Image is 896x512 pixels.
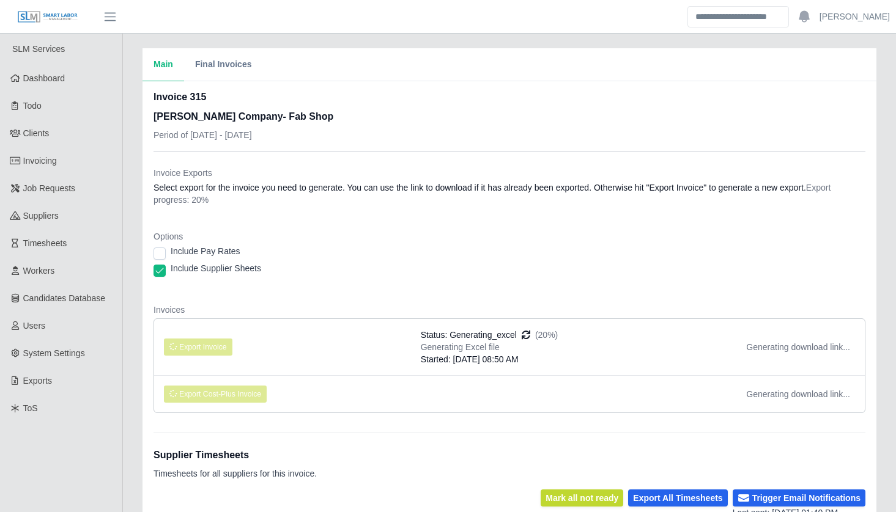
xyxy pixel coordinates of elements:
span: Invoicing [23,156,57,166]
span: Dashboard [23,73,65,83]
button: Export Invoice [164,338,232,356]
span: Users [23,321,46,331]
span: Status: Generating_excel [421,329,517,341]
span: Candidates Database [23,293,106,303]
p: Period of [DATE] - [DATE] [154,129,333,141]
span: SLM Services [12,44,65,54]
dt: Options [154,230,865,243]
h1: Supplier Timesheets [154,448,317,463]
div: Generating download link... [746,388,850,400]
span: Suppliers [23,211,59,221]
span: Timesheets [23,238,67,248]
label: Include Pay Rates [171,245,240,257]
span: System Settings [23,348,85,358]
span: Exports [23,376,52,386]
button: Trigger Email Notifications [733,489,865,507]
a: [PERSON_NAME] [820,10,890,23]
span: ToS [23,403,38,413]
img: SLM Logo [17,10,78,24]
div: Generating download link... [746,341,850,353]
dt: Invoices [154,304,865,316]
span: Todo [23,101,42,111]
button: Final Invoices [184,48,263,81]
dt: Invoice Exports [154,167,865,179]
h3: [PERSON_NAME] Company- Fab Shop [154,109,333,124]
dd: Select export for the invoice you need to generate. You can use the link to download if it has al... [154,181,865,206]
span: Job Requests [23,183,76,193]
button: Mark all not ready [541,489,623,507]
p: Timesheets for all suppliers for this invoice. [154,467,317,480]
button: Export All Timesheets [628,489,727,507]
button: Main [143,48,184,81]
span: Clients [23,128,50,138]
div: Started: [DATE] 08:50 AM [421,353,558,365]
h2: Invoice 315 [154,90,333,104]
span: Workers [23,266,55,276]
input: Search [687,6,789,27]
button: Export Cost-Plus Invoice [164,386,267,403]
div: Generating Excel file [421,341,558,353]
label: Include Supplier Sheets [171,262,261,274]
span: (20%) [535,329,558,341]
